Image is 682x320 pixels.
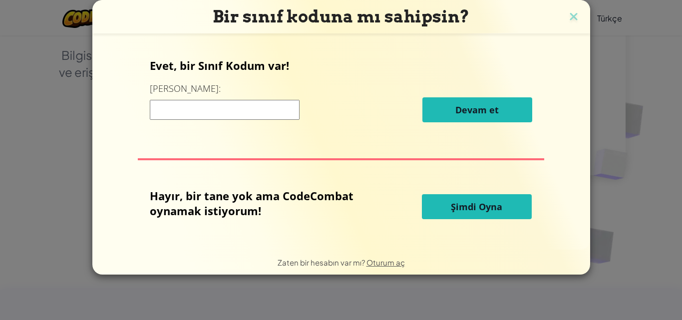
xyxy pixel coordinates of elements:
label: [PERSON_NAME]: [150,82,221,95]
p: Evet, bir Sınıf Kodum var! [150,58,532,73]
span: Bir sınıf koduna mı sahipsin? [213,6,469,26]
button: Devam et [422,97,532,122]
p: Hayır, bir tane yok ama CodeCombat oynamak istiyorum! [150,188,371,218]
span: Devam et [455,104,499,116]
span: Şimdi Oyna [451,201,502,213]
img: close icon [567,10,580,25]
span: Zaten bir hesabın var mı? [278,258,366,267]
button: Şimdi Oyna [422,194,532,219]
a: Oturum aç [366,258,405,267]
